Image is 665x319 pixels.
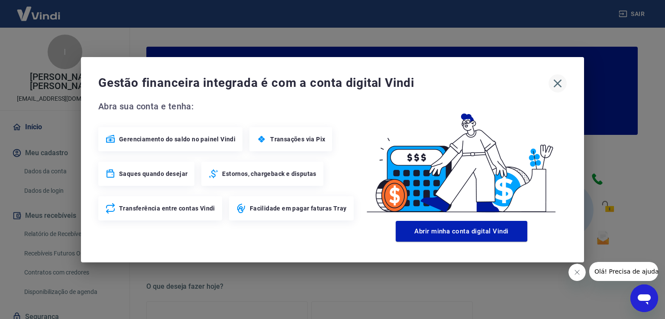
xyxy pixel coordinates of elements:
span: Olá! Precisa de ajuda? [5,6,73,13]
span: Gestão financeira integrada é com a conta digital Vindi [98,74,549,92]
img: Good Billing [356,99,567,217]
span: Gerenciamento do saldo no painel Vindi [119,135,236,144]
iframe: Botão para abrir a janela de mensagens [630,284,658,312]
span: Transferência entre contas Vindi [119,204,215,213]
span: Transações via Pix [270,135,325,144]
iframe: Fechar mensagem [568,264,586,281]
span: Estornos, chargeback e disputas [222,169,316,178]
span: Abra sua conta e tenha: [98,99,356,113]
iframe: Mensagem da empresa [589,262,658,281]
button: Abrir minha conta digital Vindi [396,221,527,242]
span: Saques quando desejar [119,169,187,178]
span: Facilidade em pagar faturas Tray [250,204,347,213]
